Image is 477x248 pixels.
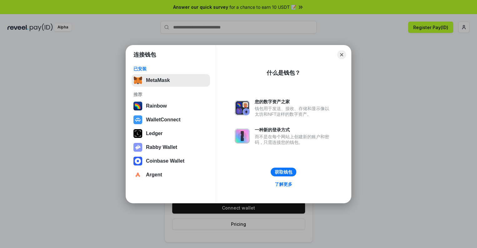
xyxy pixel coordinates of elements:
div: 已安装 [133,66,208,72]
div: 钱包用于发送、接收、存储和显示像以太坊和NFT这样的数字资产。 [255,106,332,117]
div: 您的数字资产之家 [255,99,332,104]
div: MetaMask [146,78,170,83]
a: 了解更多 [271,180,296,188]
div: Ledger [146,131,163,136]
div: WalletConnect [146,117,181,123]
button: Close [337,50,346,59]
div: Rainbow [146,103,167,109]
div: 推荐 [133,92,208,97]
img: svg+xml,%3Csvg%20fill%3D%22none%22%20height%3D%2233%22%20viewBox%3D%220%200%2035%2033%22%20width%... [133,76,142,85]
div: 而不是在每个网站上创建新的账户和密码，只需连接您的钱包。 [255,134,332,145]
div: Rabby Wallet [146,144,177,150]
img: svg+xml,%3Csvg%20width%3D%2228%22%20height%3D%2228%22%20viewBox%3D%220%200%2028%2028%22%20fill%3D... [133,157,142,165]
button: 获取钱包 [271,168,296,176]
div: 什么是钱包？ [267,69,300,77]
button: Rainbow [132,100,210,112]
button: WalletConnect [132,114,210,126]
img: svg+xml,%3Csvg%20xmlns%3D%22http%3A%2F%2Fwww.w3.org%2F2000%2Fsvg%22%20width%3D%2228%22%20height%3... [133,129,142,138]
img: svg+xml,%3Csvg%20width%3D%2228%22%20height%3D%2228%22%20viewBox%3D%220%200%2028%2028%22%20fill%3D... [133,170,142,179]
div: Coinbase Wallet [146,158,184,164]
h1: 连接钱包 [133,51,156,58]
button: Argent [132,169,210,181]
div: Argent [146,172,162,178]
div: 了解更多 [275,181,292,187]
button: Rabby Wallet [132,141,210,154]
img: svg+xml,%3Csvg%20xmlns%3D%22http%3A%2F%2Fwww.w3.org%2F2000%2Fsvg%22%20fill%3D%22none%22%20viewBox... [235,100,250,115]
button: Ledger [132,127,210,140]
button: Coinbase Wallet [132,155,210,167]
img: svg+xml,%3Csvg%20xmlns%3D%22http%3A%2F%2Fwww.w3.org%2F2000%2Fsvg%22%20fill%3D%22none%22%20viewBox... [235,129,250,144]
img: svg+xml,%3Csvg%20xmlns%3D%22http%3A%2F%2Fwww.w3.org%2F2000%2Fsvg%22%20fill%3D%22none%22%20viewBox... [133,143,142,152]
img: svg+xml,%3Csvg%20width%3D%2228%22%20height%3D%2228%22%20viewBox%3D%220%200%2028%2028%22%20fill%3D... [133,115,142,124]
img: svg+xml,%3Csvg%20width%3D%22120%22%20height%3D%22120%22%20viewBox%3D%220%200%20120%20120%22%20fil... [133,102,142,110]
button: MetaMask [132,74,210,87]
div: 一种新的登录方式 [255,127,332,133]
div: 获取钱包 [275,169,292,175]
